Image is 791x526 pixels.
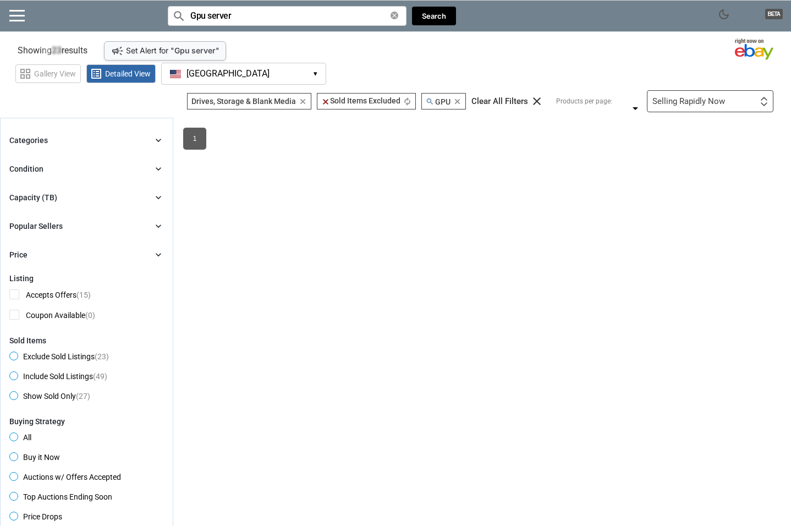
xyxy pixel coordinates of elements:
[104,41,226,61] div: Set Alert for " "
[9,432,31,446] span: All
[9,249,28,260] div: Price
[76,392,90,401] span: (27)
[95,352,109,361] span: (23)
[412,7,456,26] button: Search
[9,163,43,174] div: Condition
[9,512,62,525] span: Price Drops
[299,97,307,106] i: clear
[9,352,109,365] span: Exclude Sold Listings
[321,97,330,106] i: clear
[9,289,91,303] span: Accepts Offers
[161,63,326,85] button: [GEOGRAPHIC_DATA] ▾
[530,95,543,108] i: clear
[556,98,612,105] div: Products per page:
[34,70,76,78] span: Gallery View
[172,9,186,23] i: search
[652,97,725,106] div: Selling Rapidly Now
[9,135,48,146] div: Categories
[9,452,60,465] span: Buy it Now
[111,45,124,57] i: campaign
[90,67,103,80] span: list_alt
[93,372,107,381] span: (49)
[105,70,151,78] span: Detailed View
[9,417,164,426] div: Buying Strategy
[174,47,216,54] span: Gpu server
[9,336,164,345] div: Sold Items
[191,97,296,106] span: Drives, Storage & Blank Media
[153,163,164,174] i: chevron_right
[9,221,63,232] div: Popular Sellers
[153,192,164,203] i: chevron_right
[765,9,783,19] span: BETA
[153,135,164,146] i: chevron_right
[314,70,317,78] span: ▾
[403,97,411,106] i: autorenew
[9,492,112,505] span: Top Auctions Ending Soon
[186,69,270,79] span: [GEOGRAPHIC_DATA]
[321,96,400,105] span: Sold Items Excluded
[9,472,121,485] span: Auctions w/ Offers Accepted
[9,371,107,385] span: Include Sold Listings
[18,46,87,55] span: Showing results
[9,192,57,203] div: Capacity (TB)
[153,221,164,232] i: chevron_right
[9,391,90,404] span: Show Sold Only
[183,128,206,150] a: 1
[19,67,32,80] span: grid_view
[391,12,398,19] i: clear
[717,8,730,21] span: dark_mode
[471,97,528,106] div: Clear All Filters
[426,97,451,106] span: GPU
[9,310,95,324] span: Coupon Available
[52,45,62,56] span: 23
[453,97,462,106] i: clear
[170,70,181,78] img: US Flag
[426,97,434,106] i: search
[9,274,164,283] div: Listing
[168,6,407,26] input: Search for models
[85,311,95,320] span: (0)
[153,249,164,260] i: chevron_right
[76,291,91,299] span: (15)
